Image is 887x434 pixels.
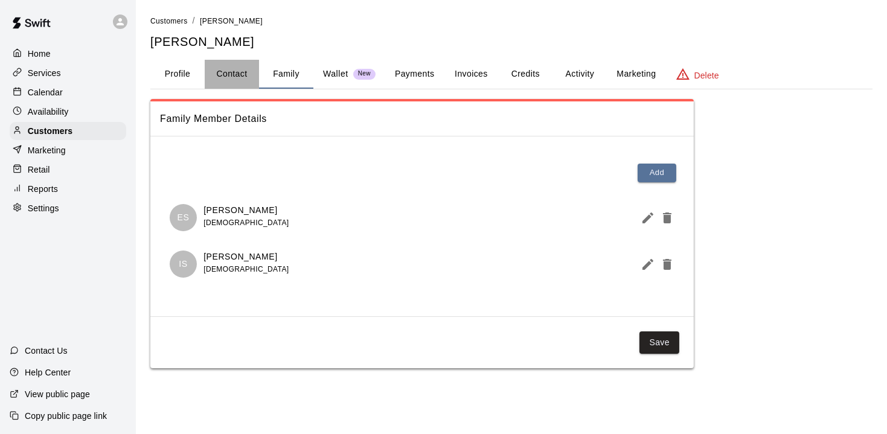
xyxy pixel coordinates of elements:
a: Customers [150,16,188,25]
p: Marketing [28,144,66,156]
p: Home [28,48,51,60]
button: Profile [150,60,205,89]
a: Retail [10,161,126,179]
p: Contact Us [25,345,68,357]
a: Reports [10,180,126,198]
p: [PERSON_NAME] [203,204,289,217]
p: Copy public page link [25,410,107,422]
button: Payments [385,60,444,89]
a: Home [10,45,126,63]
button: Delete [655,252,674,276]
span: Customers [150,17,188,25]
button: Activity [552,60,607,89]
p: View public page [25,388,90,400]
p: Calendar [28,86,63,98]
button: Edit Member [636,206,655,230]
a: Calendar [10,83,126,101]
button: Edit Member [636,252,655,276]
a: Marketing [10,141,126,159]
span: [DEMOGRAPHIC_DATA] [203,219,289,227]
span: Family Member Details [160,111,684,127]
p: Settings [28,202,59,214]
p: Availability [28,106,69,118]
div: basic tabs example [150,60,873,89]
li: / [193,14,195,27]
button: Invoices [444,60,498,89]
p: Services [28,67,61,79]
p: IS [179,258,187,270]
a: Services [10,64,126,82]
p: Wallet [323,68,348,80]
p: ES [178,211,190,224]
p: Retail [28,164,50,176]
p: Customers [28,125,72,137]
span: [PERSON_NAME] [200,17,263,25]
a: Settings [10,199,126,217]
nav: breadcrumb [150,14,873,28]
div: Isaac Symons [170,251,197,278]
button: Marketing [607,60,665,89]
button: Save [639,331,679,354]
span: [DEMOGRAPHIC_DATA] [203,265,289,273]
p: Reports [28,183,58,195]
span: New [353,70,376,78]
button: Add [638,164,676,182]
a: Customers [10,122,126,140]
h5: [PERSON_NAME] [150,34,873,50]
button: Credits [498,60,552,89]
a: Availability [10,103,126,121]
p: Help Center [25,366,71,378]
button: Contact [205,60,259,89]
button: Family [259,60,313,89]
p: Delete [694,69,719,81]
div: Ethan Symons [170,204,197,231]
p: [PERSON_NAME] [203,251,289,263]
button: Delete [655,206,674,230]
